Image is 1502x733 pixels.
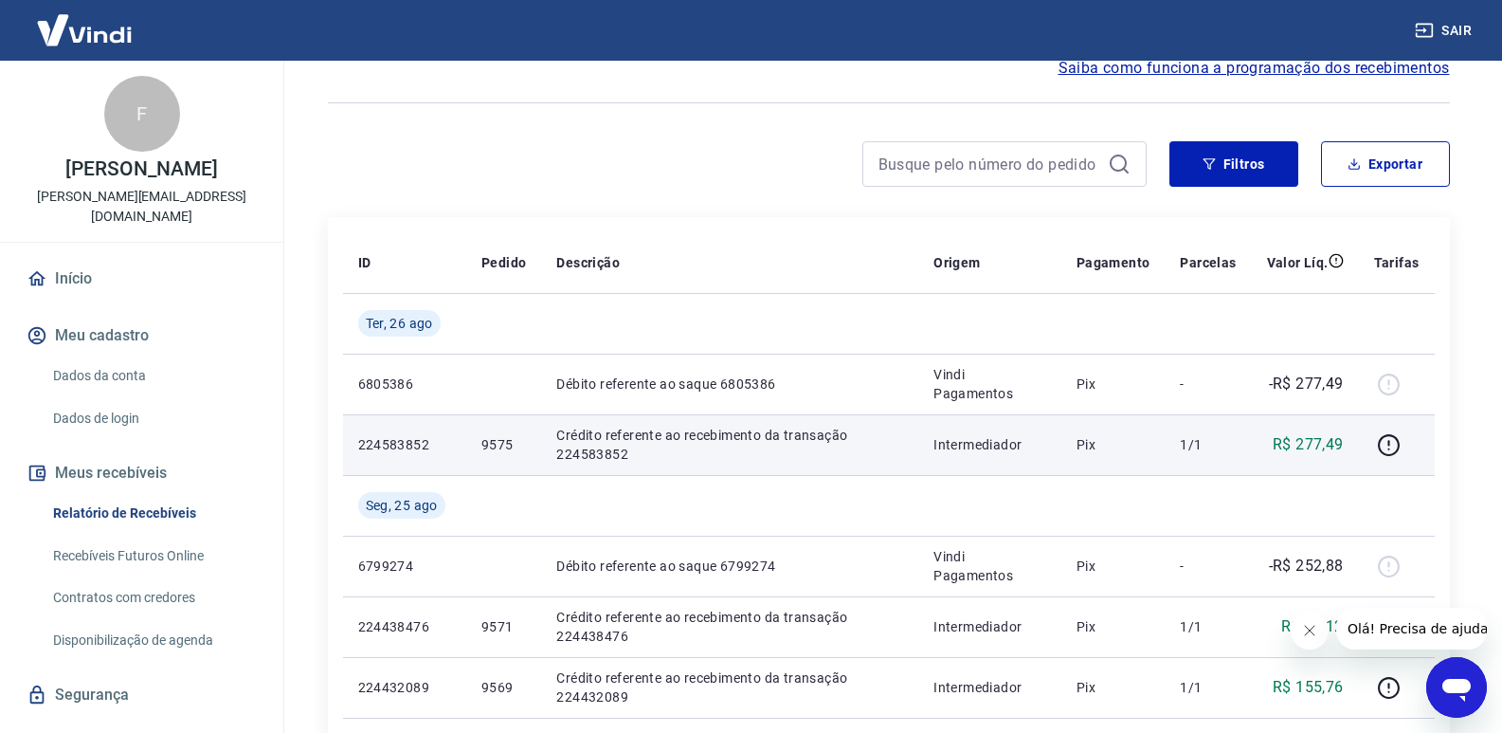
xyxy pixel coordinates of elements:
input: Busque pelo número do pedido [878,150,1100,178]
p: Crédito referente ao recebimento da transação 224438476 [556,608,903,646]
a: Segurança [23,674,261,716]
p: -R$ 277,49 [1269,373,1344,395]
button: Meu cadastro [23,315,261,357]
p: 9571 [481,617,526,636]
p: - [1180,375,1236,394]
p: R$ 277,49 [1273,433,1344,456]
a: Dados de login [45,399,261,438]
p: [PERSON_NAME] [65,159,217,179]
a: Início [23,258,261,300]
p: Vindi Pagamentos [933,365,1046,403]
p: Vindi Pagamentos [933,547,1046,585]
p: Pix [1077,557,1150,576]
p: Intermediador [933,678,1046,697]
button: Filtros [1169,141,1298,187]
span: Seg, 25 ago [366,496,438,515]
p: Pix [1077,678,1150,697]
p: - [1180,557,1236,576]
img: Vindi [23,1,146,59]
p: Débito referente ao saque 6799274 [556,557,903,576]
iframe: Botão para abrir a janela de mensagens [1426,657,1487,718]
p: ID [358,253,371,272]
span: Olá! Precisa de ajuda? [11,13,159,28]
p: 6805386 [358,375,451,394]
a: Saiba como funciona a programação dos recebimentos [1059,57,1450,80]
p: 6799274 [358,557,451,576]
button: Exportar [1321,141,1450,187]
p: [PERSON_NAME][EMAIL_ADDRESS][DOMAIN_NAME] [15,187,268,227]
p: Pix [1077,617,1150,636]
p: Pix [1077,435,1150,454]
p: R$ 97,12 [1281,615,1343,638]
p: -R$ 252,88 [1269,555,1344,577]
p: Débito referente ao saque 6805386 [556,375,903,394]
p: Pix [1077,375,1150,394]
a: Relatório de Recebíveis [45,494,261,533]
button: Meus recebíveis [23,452,261,494]
a: Contratos com credores [45,578,261,617]
p: 224583852 [358,435,451,454]
p: Pagamento [1077,253,1150,272]
p: Pedido [481,253,526,272]
p: Crédito referente ao recebimento da transação 224583852 [556,426,903,464]
a: Dados da conta [45,357,261,395]
iframe: Mensagem da empresa [1336,608,1487,650]
p: 224432089 [358,678,451,697]
p: 1/1 [1180,435,1236,454]
p: Valor Líq. [1267,253,1329,272]
a: Disponibilização de agenda [45,621,261,660]
p: 1/1 [1180,617,1236,636]
p: 1/1 [1180,678,1236,697]
iframe: Fechar mensagem [1291,612,1329,650]
p: Tarifas [1374,253,1420,272]
p: 9569 [481,678,526,697]
p: Crédito referente ao recebimento da transação 224432089 [556,669,903,706]
p: 224438476 [358,617,451,636]
p: Parcelas [1180,253,1236,272]
span: Ter, 26 ago [366,314,433,333]
a: Recebíveis Futuros Online [45,537,261,576]
p: Intermediador [933,617,1046,636]
button: Sair [1411,13,1479,48]
p: Intermediador [933,435,1046,454]
p: 9575 [481,435,526,454]
p: R$ 155,76 [1273,676,1344,699]
p: Origem [933,253,980,272]
div: F [104,76,180,152]
p: Descrição [556,253,620,272]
